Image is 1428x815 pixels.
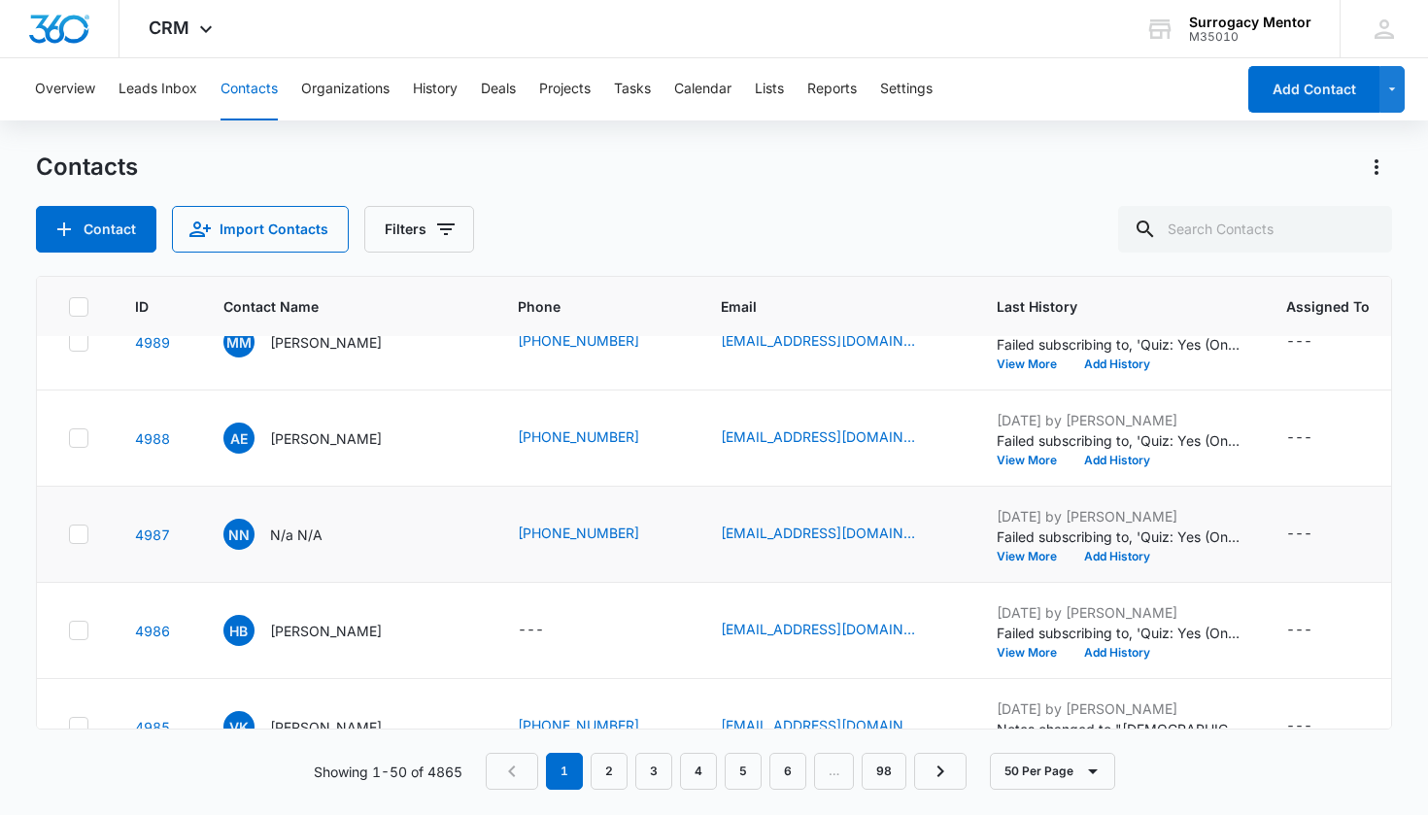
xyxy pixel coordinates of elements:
[997,358,1071,370] button: View More
[223,519,357,550] div: Contact Name - N/a N/A - Select to Edit Field
[546,753,583,790] em: 1
[135,623,170,639] a: Navigate to contact details page for Hollie Bard
[769,753,806,790] a: Page 6
[135,430,170,447] a: Navigate to contact details page for April Edmonds
[721,619,950,642] div: Email - hollieb@mylovingjourney.com - Select to Edit Field
[36,206,156,253] button: Add Contact
[591,753,628,790] a: Page 2
[1189,15,1311,30] div: account name
[1361,152,1392,183] button: Actions
[997,551,1071,562] button: View More
[518,523,674,546] div: Phone - +1 (435) 823-2239 - Select to Edit Field
[997,296,1211,317] span: Last History
[223,615,255,646] span: HB
[518,523,639,543] a: [PHONE_NUMBER]
[223,711,255,742] span: VK
[755,58,784,120] button: Lists
[635,753,672,790] a: Page 3
[721,715,915,735] a: [EMAIL_ADDRESS][DOMAIN_NAME]
[135,334,170,351] a: Navigate to contact details page for Marsha Mallard
[1286,296,1370,317] span: Assigned To
[172,206,349,253] button: Import Contacts
[1071,455,1164,466] button: Add History
[518,619,544,642] div: ---
[721,330,915,351] a: [EMAIL_ADDRESS][DOMAIN_NAME]
[223,423,417,454] div: Contact Name - April Edmonds - Select to Edit Field
[518,715,639,735] a: [PHONE_NUMBER]
[1286,426,1312,450] div: ---
[223,326,255,357] span: MM
[1071,551,1164,562] button: Add History
[223,615,417,646] div: Contact Name - Hollie Bard - Select to Edit Field
[1071,358,1164,370] button: Add History
[997,719,1240,739] p: Notes changed to "[DEMOGRAPHIC_DATA]"
[1189,30,1311,44] div: account id
[364,206,474,253] button: Filters
[680,753,717,790] a: Page 4
[997,526,1240,547] p: Failed subscribing to, 'Quiz: Yes (Ongoing) - recreated 7/15'.
[1286,523,1312,546] div: ---
[614,58,651,120] button: Tasks
[481,58,516,120] button: Deals
[1071,647,1164,659] button: Add History
[518,296,646,317] span: Phone
[119,58,197,120] button: Leads Inbox
[721,715,950,738] div: Email - kollieveronica17@gmail.com - Select to Edit Field
[1286,715,1312,738] div: ---
[997,430,1240,451] p: Failed subscribing to, 'Quiz: Yes (Ongoing) - recreated 7/15'.
[1286,426,1347,450] div: Assigned To - - Select to Edit Field
[721,523,915,543] a: [EMAIL_ADDRESS][DOMAIN_NAME]
[997,647,1071,659] button: View More
[1286,715,1347,738] div: Assigned To - - Select to Edit Field
[518,715,674,738] div: Phone - +1 (401) 428-0695 - Select to Edit Field
[1286,619,1312,642] div: ---
[721,523,950,546] div: Email - shaumckee18@yahoo.com - Select to Edit Field
[1118,206,1392,253] input: Search Contacts
[1286,330,1312,354] div: ---
[149,17,189,38] span: CRM
[223,326,417,357] div: Contact Name - Marsha Mallard - Select to Edit Field
[270,621,382,641] p: [PERSON_NAME]
[1286,330,1347,354] div: Assigned To - - Select to Edit Field
[223,519,255,550] span: NN
[270,525,323,545] p: N/a N/A
[990,753,1115,790] button: 50 Per Page
[314,762,462,782] p: Showing 1-50 of 4865
[997,334,1240,355] p: Failed subscribing to, 'Quiz: Yes (Ongoing) - recreated 7/15'.
[35,58,95,120] button: Overview
[518,330,674,354] div: Phone - +1 (409) 207-3469 - Select to Edit Field
[135,296,149,317] span: ID
[135,719,170,735] a: Navigate to contact details page for Veronica Kollie
[997,602,1240,623] p: [DATE] by [PERSON_NAME]
[518,426,674,450] div: Phone - +1 (267) 736-2684 - Select to Edit Field
[223,423,255,454] span: AE
[721,619,915,639] a: [EMAIL_ADDRESS][DOMAIN_NAME]
[997,455,1071,466] button: View More
[413,58,458,120] button: History
[721,426,950,450] div: Email - apriledmonds@icloud.com - Select to Edit Field
[721,426,915,447] a: [EMAIL_ADDRESS][DOMAIN_NAME]
[674,58,731,120] button: Calendar
[1248,66,1379,113] button: Add Contact
[518,330,639,351] a: [PHONE_NUMBER]
[725,753,762,790] a: Page 5
[221,58,278,120] button: Contacts
[301,58,390,120] button: Organizations
[135,526,170,543] a: Navigate to contact details page for N/a N/A
[270,332,382,353] p: [PERSON_NAME]
[518,426,639,447] a: [PHONE_NUMBER]
[721,330,950,354] div: Email - mallardmarsha@gmail.com - Select to Edit Field
[997,623,1240,643] p: Failed subscribing to, 'Quiz: Yes (Ongoing) - recreated 7/15'.
[486,753,967,790] nav: Pagination
[1286,619,1347,642] div: Assigned To - - Select to Edit Field
[997,698,1240,719] p: [DATE] by [PERSON_NAME]
[223,711,417,742] div: Contact Name - Veronica Kollie - Select to Edit Field
[223,296,443,317] span: Contact Name
[914,753,967,790] a: Next Page
[997,410,1240,430] p: [DATE] by [PERSON_NAME]
[1286,523,1347,546] div: Assigned To - - Select to Edit Field
[721,296,922,317] span: Email
[270,428,382,449] p: [PERSON_NAME]
[807,58,857,120] button: Reports
[997,506,1240,526] p: [DATE] by [PERSON_NAME]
